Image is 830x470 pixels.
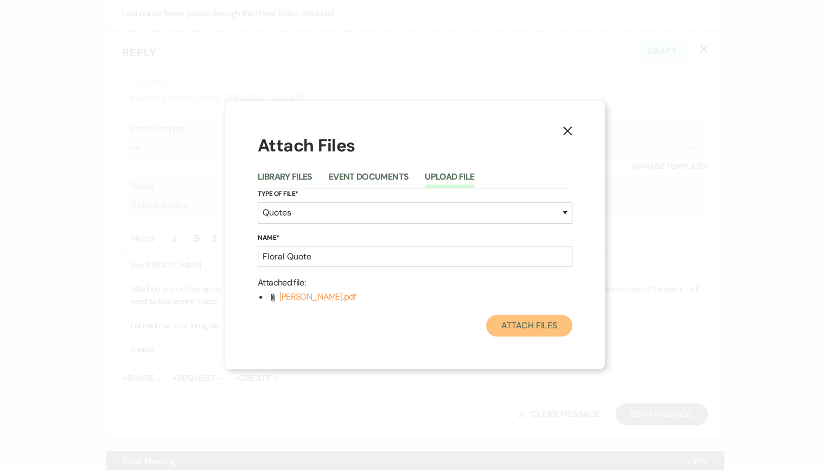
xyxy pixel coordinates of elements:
[486,315,572,336] button: Attach Files
[258,134,572,158] h1: Attach Files
[258,173,312,188] button: Library Files
[329,173,408,188] button: Event Documents
[279,291,356,302] span: [PERSON_NAME].pdf
[258,232,572,244] label: Name*
[258,188,572,200] label: Type of File*
[425,173,474,188] button: Upload File
[258,276,572,290] p: Attached file :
